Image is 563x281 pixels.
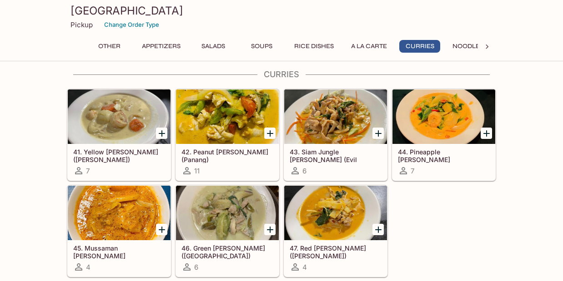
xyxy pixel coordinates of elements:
[372,224,384,235] button: Add 47. Red Curry (Gaeng Dang)
[392,89,496,181] a: 44. Pineapple [PERSON_NAME] ([PERSON_NAME] Saparot)7
[68,89,171,144] div: 41. Yellow Curry (Gaeng Kari)
[346,40,392,53] button: A La Carte
[67,185,171,277] a: 45. Mussaman [PERSON_NAME]4
[481,128,492,139] button: Add 44. Pineapple Curry (Gaeng Saparot)
[392,89,495,144] div: 44. Pineapple Curry (Gaeng Saparot)
[193,40,234,53] button: Salads
[289,40,339,53] button: Rice Dishes
[86,263,90,271] span: 4
[176,186,279,240] div: 46. Green Curry (Gaeng Daeng)
[290,244,382,259] h5: 47. Red [PERSON_NAME] ([PERSON_NAME])
[284,186,387,240] div: 47. Red Curry (Gaeng Dang)
[302,167,307,175] span: 6
[284,185,387,277] a: 47. Red [PERSON_NAME] ([PERSON_NAME])4
[398,148,490,163] h5: 44. Pineapple [PERSON_NAME] ([PERSON_NAME] Saparot)
[181,148,273,163] h5: 42. Peanut [PERSON_NAME] (Panang)
[73,244,165,259] h5: 45. Mussaman [PERSON_NAME]
[194,263,198,271] span: 6
[176,89,279,181] a: 42. Peanut [PERSON_NAME] (Panang)11
[372,128,384,139] button: Add 43. Siam Jungle Curry (Evil Curry)
[241,40,282,53] button: Soups
[73,148,165,163] h5: 41. Yellow [PERSON_NAME] ([PERSON_NAME])
[156,224,167,235] button: Add 45. Mussaman Curry
[68,186,171,240] div: 45. Mussaman Curry
[411,167,414,175] span: 7
[176,89,279,144] div: 42. Peanut Curry (Panang)
[70,4,493,18] h3: [GEOGRAPHIC_DATA]
[67,69,496,79] h4: Curries
[290,148,382,163] h5: 43. Siam Jungle [PERSON_NAME] (Evil [PERSON_NAME])
[302,263,307,271] span: 4
[86,167,90,175] span: 7
[194,167,200,175] span: 11
[447,40,488,53] button: Noodles
[70,20,93,29] p: Pickup
[264,224,276,235] button: Add 46. Green Curry (Gaeng Daeng)
[181,244,273,259] h5: 46. Green [PERSON_NAME] ([GEOGRAPHIC_DATA])
[264,128,276,139] button: Add 42. Peanut Curry (Panang)
[137,40,186,53] button: Appetizers
[156,128,167,139] button: Add 41. Yellow Curry (Gaeng Kari)
[100,18,163,32] button: Change Order Type
[89,40,130,53] button: Other
[284,89,387,144] div: 43. Siam Jungle Curry (Evil Curry)
[176,185,279,277] a: 46. Green [PERSON_NAME] ([GEOGRAPHIC_DATA])6
[284,89,387,181] a: 43. Siam Jungle [PERSON_NAME] (Evil [PERSON_NAME])6
[67,89,171,181] a: 41. Yellow [PERSON_NAME] ([PERSON_NAME])7
[399,40,440,53] button: Curries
